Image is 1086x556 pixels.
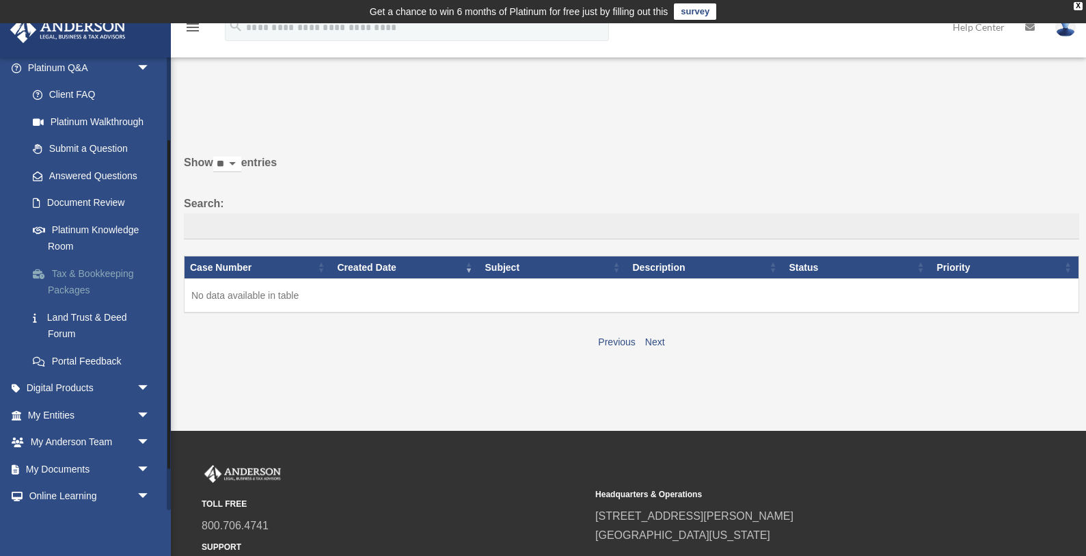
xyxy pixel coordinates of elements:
a: survey [674,3,716,20]
a: My Documentsarrow_drop_down [10,455,171,483]
a: [GEOGRAPHIC_DATA][US_STATE] [595,529,770,541]
img: Anderson Advisors Platinum Portal [6,16,130,43]
a: Billingarrow_drop_down [10,509,171,537]
i: menu [185,19,201,36]
a: 800.706.4741 [202,520,269,531]
th: Priority: activate to sort column ascending [931,256,1078,279]
a: menu [185,24,201,36]
small: SUPPORT [202,540,586,555]
a: My Entitiesarrow_drop_down [10,401,171,429]
th: Description: activate to sort column ascending [627,256,784,279]
a: Next [645,336,665,347]
div: close [1074,2,1083,10]
span: arrow_drop_down [137,483,164,511]
i: search [228,18,243,34]
a: Answered Questions [19,162,164,189]
img: Anderson Advisors Platinum Portal [202,465,284,483]
label: Search: [184,194,1079,239]
span: arrow_drop_down [137,375,164,403]
div: Get a chance to win 6 months of Platinum for free just by filling out this [370,3,668,20]
a: Portal Feedback [19,347,171,375]
th: Status: activate to sort column ascending [783,256,931,279]
a: Platinum Walkthrough [19,108,171,135]
select: Showentries [213,157,241,172]
small: Headquarters & Operations [595,488,979,502]
span: arrow_drop_down [137,455,164,484]
a: Online Learningarrow_drop_down [10,483,171,510]
img: User Pic [1055,17,1076,37]
th: Created Date: activate to sort column ascending [332,256,480,279]
td: No data available in table [185,279,1079,313]
a: Previous [598,336,635,347]
a: Submit a Question [19,135,171,163]
a: Tax & Bookkeeping Packages [19,260,171,304]
a: My Anderson Teamarrow_drop_down [10,429,171,456]
a: Land Trust & Deed Forum [19,304,171,347]
small: TOLL FREE [202,497,586,512]
a: Platinum Q&Aarrow_drop_down [10,54,171,81]
label: Show entries [184,153,1079,186]
th: Subject: activate to sort column ascending [480,256,627,279]
a: Digital Productsarrow_drop_down [10,375,171,402]
a: Platinum Knowledge Room [19,216,171,260]
span: arrow_drop_down [137,509,164,538]
span: arrow_drop_down [137,401,164,429]
span: arrow_drop_down [137,429,164,457]
a: [STREET_ADDRESS][PERSON_NAME] [595,510,793,522]
span: arrow_drop_down [137,54,164,82]
th: Case Number: activate to sort column ascending [185,256,332,279]
input: Search: [184,213,1079,239]
a: Document Review [19,189,171,217]
a: Client FAQ [19,81,171,109]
